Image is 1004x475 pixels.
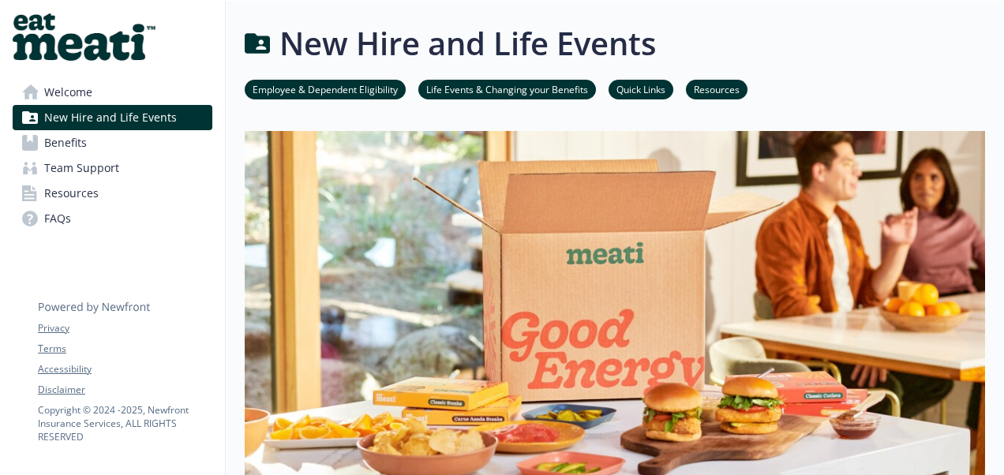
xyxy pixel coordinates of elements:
span: Team Support [44,155,119,181]
span: Benefits [44,130,87,155]
a: Terms [38,342,212,356]
a: Quick Links [609,81,673,96]
a: Privacy [38,321,212,335]
a: New Hire and Life Events [13,105,212,130]
a: Benefits [13,130,212,155]
span: Welcome [44,80,92,105]
a: Accessibility [38,362,212,376]
a: FAQs [13,206,212,231]
a: Employee & Dependent Eligibility [245,81,406,96]
a: Welcome [13,80,212,105]
a: Disclaimer [38,383,212,397]
a: Team Support [13,155,212,181]
p: Copyright © 2024 - 2025 , Newfront Insurance Services, ALL RIGHTS RESERVED [38,403,212,443]
a: Life Events & Changing your Benefits [418,81,596,96]
a: Resources [686,81,747,96]
span: New Hire and Life Events [44,105,177,130]
span: FAQs [44,206,71,231]
a: Resources [13,181,212,206]
h1: New Hire and Life Events [279,20,656,67]
span: Resources [44,181,99,206]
